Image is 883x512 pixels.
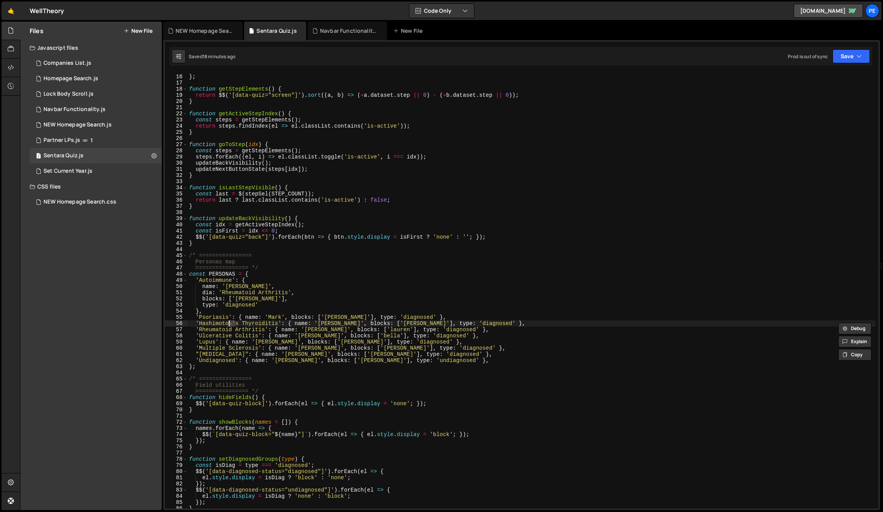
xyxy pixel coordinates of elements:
div: 38 [165,209,188,216]
div: 15879/44768.js [30,163,162,179]
div: 18 [165,86,188,92]
div: 86 [165,505,188,512]
div: Lock Body Scroll.js [44,91,94,98]
div: 61 [165,351,188,357]
div: NEW Homepage Search.js [44,121,112,128]
div: Partner LPs.js [44,137,80,144]
div: 43 [165,240,188,246]
div: 42 [165,234,188,240]
div: 15879/44993.js [30,56,162,71]
div: 33 [165,179,188,185]
div: 37 [165,203,188,209]
div: 55 [165,314,188,320]
div: 34 [165,185,188,191]
div: 64 [165,370,188,376]
div: 60 [165,345,188,351]
div: 48 [165,271,188,277]
div: 15879/42362.js [30,86,162,102]
div: Javascript files [20,40,162,56]
a: [DOMAIN_NAME] [794,4,863,18]
div: 15879/45981.js [30,148,162,163]
div: 62 [165,357,188,364]
div: 80 [165,468,188,475]
div: 73 [165,425,188,431]
div: 77 [165,450,188,456]
h2: Files [30,27,44,35]
div: 36 [165,197,188,203]
div: Navbar Functionality.js [44,106,106,113]
div: 46 [165,259,188,265]
div: 67 [165,388,188,394]
div: Navbar Functionality.js [320,27,378,35]
div: 76 [165,444,188,450]
div: 39 [165,216,188,222]
div: 15879/44963.js [30,133,162,148]
div: Sentara Quiz.js [44,152,84,159]
div: 79 [165,462,188,468]
div: Homepage Search.js [44,75,98,82]
div: 18 minutes ago [203,53,235,60]
button: Debug [838,323,871,334]
div: 44 [165,246,188,253]
div: 15879/44968.js [30,117,162,133]
div: 40 [165,222,188,228]
div: Set Current Year.js [44,168,92,175]
div: 56 [165,320,188,327]
span: 1 [36,153,41,160]
div: Saved [189,53,235,60]
div: 57 [165,327,188,333]
div: 50 [165,283,188,290]
button: Code Only [409,4,474,18]
button: New File [124,28,152,34]
div: 53 [165,302,188,308]
div: 72 [165,419,188,425]
div: 70 [165,407,188,413]
div: 65 [165,376,188,382]
div: 54 [165,308,188,314]
div: 47 [165,265,188,271]
div: 85 [165,499,188,505]
a: Pe [865,4,879,18]
div: 58 [165,333,188,339]
div: 83 [165,487,188,493]
div: 35 [165,191,188,197]
div: 82 [165,481,188,487]
div: 51 [165,290,188,296]
div: 25 [165,129,188,135]
div: Companies List.js [44,60,91,67]
button: Explain [838,336,871,347]
div: 16 [165,74,188,80]
div: 68 [165,394,188,401]
div: 21 [165,104,188,111]
span: 1 [90,137,93,143]
div: 75 [165,438,188,444]
button: Copy [838,349,871,360]
button: Save [833,49,870,63]
div: 19 [165,92,188,98]
div: 22 [165,111,188,117]
div: 84 [165,493,188,499]
div: CSS files [20,179,162,194]
div: NEW Homepage Search.css [176,27,233,35]
div: 15879/44969.css [30,194,162,210]
div: 69 [165,401,188,407]
div: New File [393,27,426,35]
div: 63 [165,364,188,370]
div: 27 [165,141,188,148]
div: 45 [165,253,188,259]
a: 🤙 [2,2,20,20]
div: 24 [165,123,188,129]
div: 49 [165,277,188,283]
div: NEW Homepage Search.css [44,199,116,205]
div: 20 [165,98,188,104]
div: Sentara Quiz.js [256,27,297,35]
div: 81 [165,475,188,481]
div: 17 [165,80,188,86]
div: 31 [165,166,188,172]
div: 26 [165,135,188,141]
div: 41 [165,228,188,234]
div: 52 [165,296,188,302]
div: 30 [165,160,188,166]
div: WellTheory [30,6,64,15]
div: 66 [165,382,188,388]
